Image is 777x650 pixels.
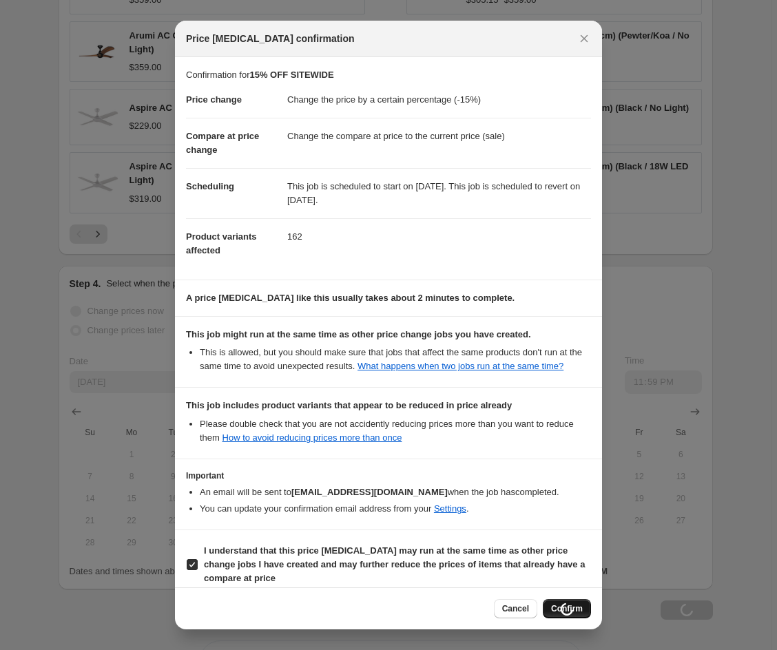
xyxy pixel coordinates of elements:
[200,502,591,516] li: You can update your confirmation email address from your .
[186,470,591,481] h3: Important
[186,400,512,410] b: This job includes product variants that appear to be reduced in price already
[287,82,591,118] dd: Change the price by a certain percentage (-15%)
[249,70,333,80] b: 15% OFF SITEWIDE
[222,432,402,443] a: How to avoid reducing prices more than once
[287,118,591,154] dd: Change the compare at price to the current price (sale)
[186,181,234,191] span: Scheduling
[186,231,257,255] span: Product variants affected
[358,361,563,371] a: What happens when two jobs run at the same time?
[434,503,466,514] a: Settings
[494,599,537,618] button: Cancel
[291,487,448,497] b: [EMAIL_ADDRESS][DOMAIN_NAME]
[186,94,242,105] span: Price change
[200,346,591,373] li: This is allowed, but you should make sure that jobs that affect the same products don ' t run at ...
[200,417,591,445] li: Please double check that you are not accidently reducing prices more than you want to reduce them
[204,545,585,583] b: I understand that this price [MEDICAL_DATA] may run at the same time as other price change jobs I...
[574,29,594,48] button: Close
[287,168,591,218] dd: This job is scheduled to start on [DATE]. This job is scheduled to revert on [DATE].
[186,68,591,82] p: Confirmation for
[502,603,529,614] span: Cancel
[186,293,515,303] b: A price [MEDICAL_DATA] like this usually takes about 2 minutes to complete.
[186,329,531,339] b: This job might run at the same time as other price change jobs you have created.
[287,218,591,255] dd: 162
[186,131,259,155] span: Compare at price change
[186,32,355,45] span: Price [MEDICAL_DATA] confirmation
[200,485,591,499] li: An email will be sent to when the job has completed .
